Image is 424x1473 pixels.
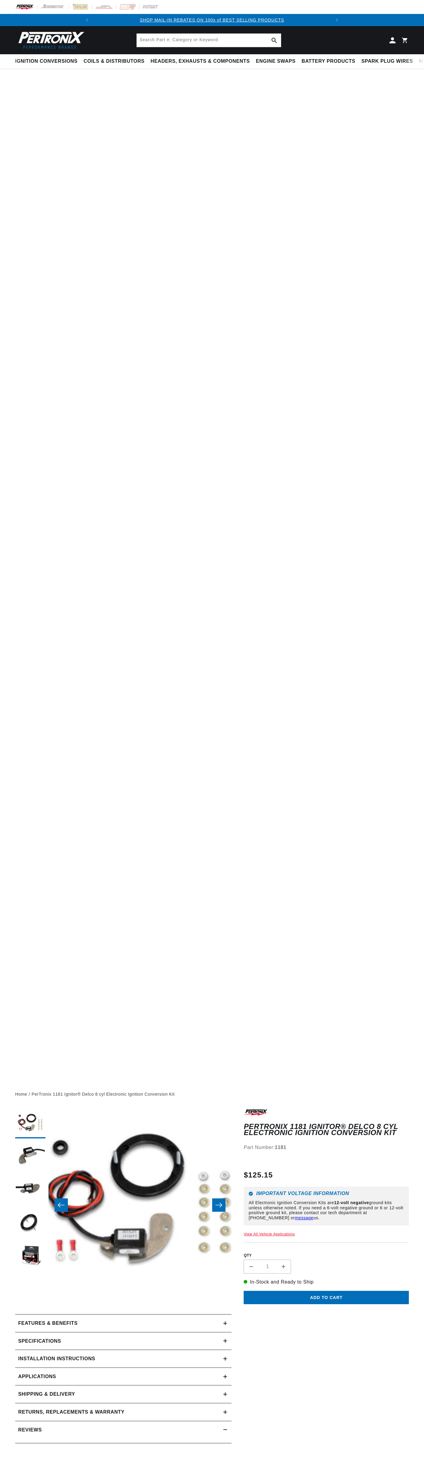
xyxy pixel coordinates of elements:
[15,1385,232,1403] summary: Shipping & Delivery
[15,58,78,65] span: Ignition Conversions
[15,1141,45,1172] button: Load image 2 in gallery view
[32,1091,175,1097] a: PerTronix 1181 Ignitor® Delco 8 cyl Electronic Ignition Conversion Kit
[15,1108,232,1302] media-gallery: Gallery Viewer
[249,1200,404,1221] p: All Electronic Ignition Conversion Kits are ground kits unless otherwise noted. If you need a 6-v...
[244,1291,409,1304] button: Add to cart
[295,1215,313,1220] a: message
[93,17,331,23] div: 1 of 2
[268,34,281,47] button: Search Part #, Category or Keyword
[15,1241,45,1272] button: Load image 5 in gallery view
[18,1408,125,1416] h2: Returns, Replacements & Warranty
[249,1191,404,1196] h6: Important Voltage Information
[148,54,253,68] summary: Headers, Exhausts & Components
[93,17,331,23] div: Announcement
[18,1337,61,1345] h2: Specifications
[15,1421,232,1439] summary: Reviews
[15,1091,27,1097] a: Home
[244,1278,409,1286] p: In-Stock and Ready to Ship
[331,14,343,26] button: Translation missing: en.sections.announcements.next_announcement
[256,58,295,65] span: Engine Swaps
[18,1355,95,1363] h2: Installation instructions
[361,58,413,65] span: Spark Plug Wires
[244,1232,295,1236] a: View All Vehicle Applications
[18,1373,56,1381] span: Applications
[140,18,284,22] a: SHOP MAIL-IN REBATES ON 100s of BEST SELLING PRODUCTS
[244,1170,273,1181] span: $125.15
[299,54,358,68] summary: Battery Products
[137,34,281,47] input: Search Part #, Category or Keyword
[55,1198,68,1212] button: Slide left
[244,1124,409,1136] h1: PerTronix 1181 Ignitor® Delco 8 cyl Electronic Ignition Conversion Kit
[151,58,250,65] span: Headers, Exhausts & Components
[15,54,81,68] summary: Ignition Conversions
[81,54,148,68] summary: Coils & Distributors
[15,1403,232,1421] summary: Returns, Replacements & Warranty
[244,1144,409,1151] div: Part Number:
[212,1198,225,1212] button: Slide right
[302,58,355,65] span: Battery Products
[15,1208,45,1238] button: Load image 4 in gallery view
[15,1350,232,1368] summary: Installation instructions
[84,58,145,65] span: Coils & Distributors
[18,1319,78,1327] h2: Features & Benefits
[18,1390,75,1398] h2: Shipping & Delivery
[15,1368,232,1386] a: Applications
[15,1314,232,1332] summary: Features & Benefits
[18,1426,42,1434] h2: Reviews
[244,1253,409,1258] label: QTY
[15,1108,45,1138] button: Load image 1 in gallery view
[334,1200,369,1205] strong: 12-volt negative
[358,54,416,68] summary: Spark Plug Wires
[15,1091,409,1097] nav: breadcrumbs
[15,30,85,51] img: Pertronix
[253,54,299,68] summary: Engine Swaps
[81,14,93,26] button: Translation missing: en.sections.announcements.previous_announcement
[275,1145,286,1150] strong: 1181
[15,1332,232,1350] summary: Specifications
[15,1175,45,1205] button: Load image 3 in gallery view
